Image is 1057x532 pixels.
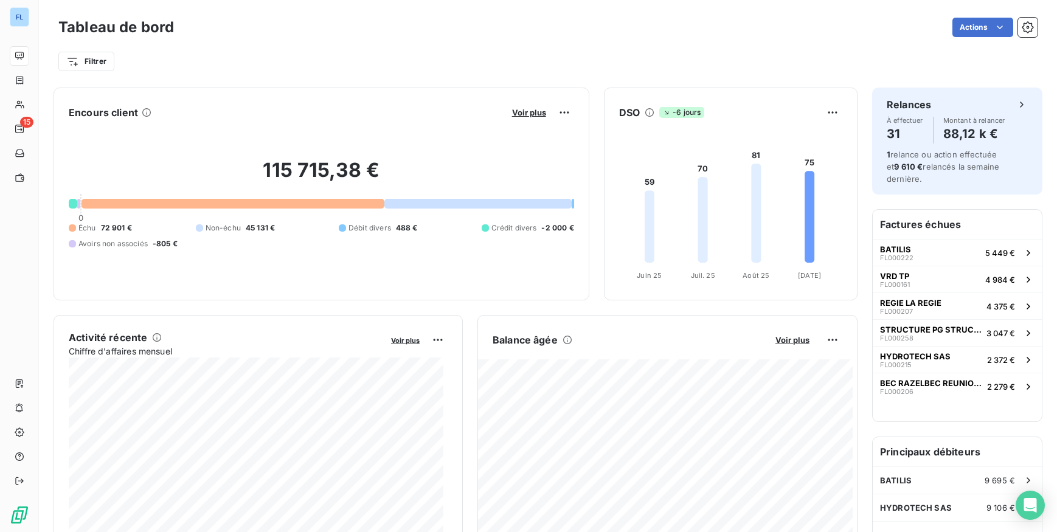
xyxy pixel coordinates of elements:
[153,238,178,249] span: -805 €
[493,333,558,347] h6: Balance âgée
[69,158,574,195] h2: 115 715,38 €
[69,105,138,120] h6: Encours client
[69,330,147,345] h6: Activité récente
[78,223,96,233] span: Échu
[20,117,33,128] span: 15
[887,150,890,159] span: 1
[637,271,662,280] tspan: Juin 25
[880,244,911,254] span: BATILIS
[619,105,640,120] h6: DSO
[10,7,29,27] div: FL
[880,308,913,315] span: FL000207
[508,107,550,118] button: Voir plus
[985,475,1015,485] span: 9 695 €
[887,124,923,143] h4: 31
[58,16,174,38] h3: Tableau de bord
[348,223,391,233] span: Débit divers
[887,150,999,184] span: relance ou action effectuée et relancés la semaine dernière.
[873,266,1042,292] button: VRD TPFL0001614 984 €
[880,281,910,288] span: FL000161
[873,437,1042,466] h6: Principaux débiteurs
[246,223,275,233] span: 45 131 €
[512,108,546,117] span: Voir plus
[391,336,420,345] span: Voir plus
[690,271,715,280] tspan: Juil. 25
[775,335,809,345] span: Voir plus
[206,223,241,233] span: Non-échu
[987,382,1015,392] span: 2 279 €
[873,319,1042,346] button: STRUCTURE PG STRUCTUREFL0002583 047 €
[541,223,574,233] span: -2 000 €
[880,334,913,342] span: FL000258
[894,162,923,171] span: 9 610 €
[880,378,982,388] span: BEC RAZELBEC REUNION EASYNOV
[873,210,1042,239] h6: Factures échues
[491,223,537,233] span: Crédit divers
[880,351,951,361] span: HYDROTECH SAS
[10,505,29,525] img: Logo LeanPay
[101,223,132,233] span: 72 901 €
[873,373,1042,399] button: BEC RAZELBEC REUNION EASYNOVFL0002062 279 €
[943,124,1005,143] h4: 88,12 k €
[985,275,1015,285] span: 4 984 €
[873,346,1042,373] button: HYDROTECH SASFL0002152 372 €
[69,345,383,358] span: Chiffre d'affaires mensuel
[880,298,941,308] span: REGIE LA REGIE
[387,334,423,345] button: Voir plus
[987,355,1015,365] span: 2 372 €
[396,223,418,233] span: 488 €
[952,18,1013,37] button: Actions
[880,361,912,368] span: FL000215
[880,254,913,261] span: FL000222
[986,328,1015,338] span: 3 047 €
[880,325,982,334] span: STRUCTURE PG STRUCTURE
[887,97,931,112] h6: Relances
[986,302,1015,311] span: 4 375 €
[887,117,923,124] span: À effectuer
[659,107,704,118] span: -6 jours
[772,334,813,345] button: Voir plus
[743,271,769,280] tspan: Août 25
[78,238,148,249] span: Avoirs non associés
[986,503,1015,513] span: 9 106 €
[873,239,1042,266] button: BATILISFL0002225 449 €
[880,475,912,485] span: BATILIS
[880,271,909,281] span: VRD TP
[58,52,114,71] button: Filtrer
[78,213,83,223] span: 0
[985,248,1015,258] span: 5 449 €
[873,292,1042,319] button: REGIE LA REGIEFL0002074 375 €
[880,388,913,395] span: FL000206
[943,117,1005,124] span: Montant à relancer
[798,271,821,280] tspan: [DATE]
[1016,491,1045,520] div: Open Intercom Messenger
[880,503,952,513] span: HYDROTECH SAS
